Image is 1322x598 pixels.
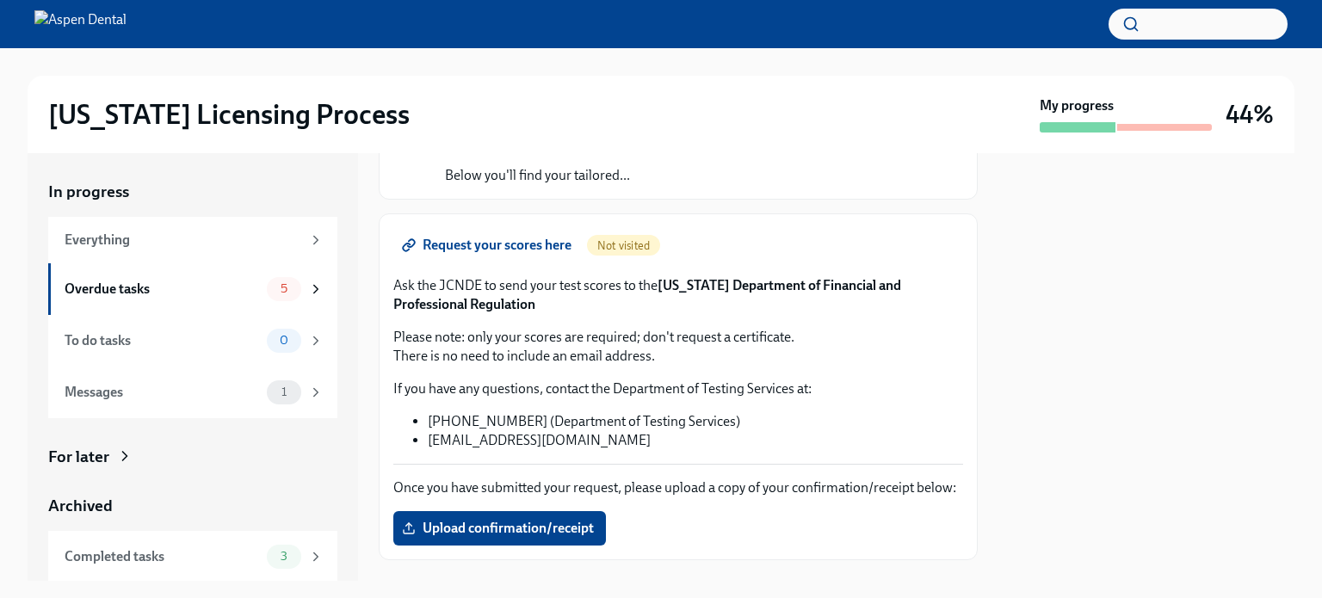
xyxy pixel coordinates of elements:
[428,412,963,431] li: [PHONE_NUMBER] (Department of Testing Services)
[34,10,127,38] img: Aspen Dental
[48,446,337,468] a: For later
[48,263,337,315] a: Overdue tasks5
[393,328,963,366] p: Please note: only your scores are required; don't request a certificate. There is no need to incl...
[270,550,298,563] span: 3
[405,237,571,254] span: Request your scores here
[48,97,410,132] h2: [US_STATE] Licensing Process
[65,383,260,402] div: Messages
[428,431,963,450] li: [EMAIL_ADDRESS][DOMAIN_NAME]
[48,367,337,418] a: Messages1
[393,276,963,314] p: Ask the JCNDE to send your test scores to the
[393,478,963,497] p: Once you have submitted your request, please upload a copy of your confirmation/receipt below:
[65,547,260,566] div: Completed tasks
[48,217,337,263] a: Everything
[48,446,109,468] div: For later
[48,531,337,583] a: Completed tasks3
[48,181,337,203] a: In progress
[587,239,660,252] span: Not visited
[270,282,298,295] span: 5
[393,511,606,546] label: Upload confirmation/receipt
[1226,99,1274,130] h3: 44%
[445,166,924,185] p: Below you'll find your tailored...
[48,495,337,517] a: Archived
[65,331,260,350] div: To do tasks
[269,334,299,347] span: 0
[65,231,301,250] div: Everything
[393,228,584,262] a: Request your scores here
[393,379,963,398] p: If you have any questions, contact the Department of Testing Services at:
[271,385,297,398] span: 1
[405,520,594,537] span: Upload confirmation/receipt
[1040,96,1114,115] strong: My progress
[65,280,260,299] div: Overdue tasks
[48,315,337,367] a: To do tasks0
